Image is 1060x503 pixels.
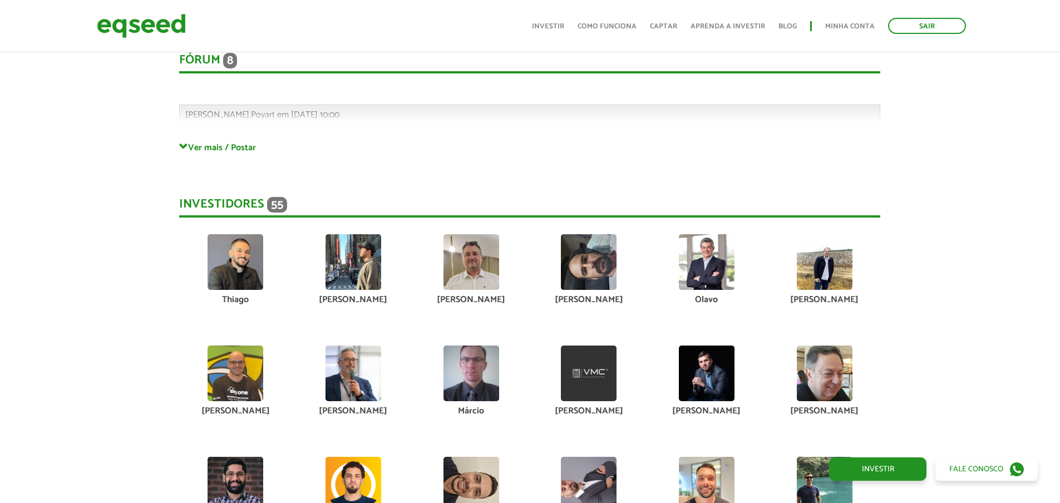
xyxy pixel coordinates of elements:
[421,295,522,304] div: [PERSON_NAME]
[267,197,287,213] span: 55
[935,457,1038,481] a: Fale conosco
[208,346,263,401] img: picture-45893-1685299866.jpg
[774,407,875,416] div: [PERSON_NAME]
[185,407,286,416] div: [PERSON_NAME]
[303,407,404,416] div: [PERSON_NAME]
[538,407,639,416] div: [PERSON_NAME]
[691,23,765,30] a: Aprenda a investir
[774,295,875,304] div: [PERSON_NAME]
[532,23,564,30] a: Investir
[326,234,381,290] img: picture-112095-1687613792.jpg
[97,11,186,41] img: EqSeed
[443,346,499,401] img: picture-49921-1527277764.jpg
[208,234,263,290] img: picture-72979-1756068561.jpg
[326,346,381,401] img: picture-112313-1743624016.jpg
[185,107,339,122] span: [PERSON_NAME].Poyart em [DATE] 10:00
[303,295,404,304] div: [PERSON_NAME]
[888,18,966,34] a: Sair
[421,407,522,416] div: Márcio
[797,346,852,401] img: picture-112624-1716663541.png
[179,197,880,218] div: Investidores
[561,346,617,401] img: picture-100036-1732821753.png
[179,142,880,152] a: Ver mais / Postar
[679,234,734,290] img: picture-113391-1693569165.jpg
[825,23,875,30] a: Minha conta
[656,407,757,416] div: [PERSON_NAME]
[578,23,637,30] a: Como funciona
[185,295,286,304] div: Thiago
[538,295,639,304] div: [PERSON_NAME]
[443,234,499,290] img: picture-126834-1752512559.jpg
[179,53,880,73] div: Fórum
[679,346,734,401] img: picture-131311-1756738282.jpg
[650,23,677,30] a: Captar
[829,457,926,481] a: Investir
[223,53,237,68] span: 8
[778,23,797,30] a: Blog
[561,234,617,290] img: picture-121595-1719786865.jpg
[656,295,757,304] div: Olavo
[797,234,852,290] img: picture-61293-1560094735.jpg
